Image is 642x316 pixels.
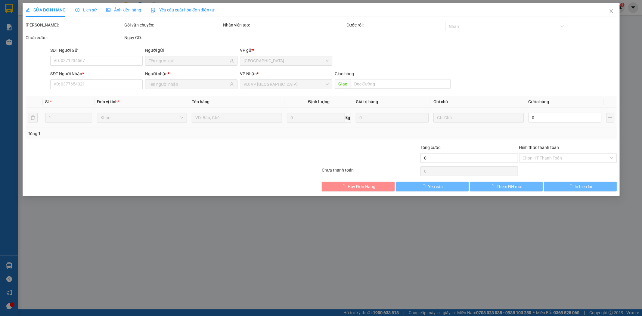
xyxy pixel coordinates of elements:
h2: VP Nhận: Hải Dương [32,35,145,73]
span: loading [421,184,428,188]
span: kg [345,113,351,122]
b: [DOMAIN_NAME] [80,5,145,15]
input: 0 [356,113,429,122]
span: Yêu cầu [428,183,443,190]
div: Chưa thanh toán [321,167,420,177]
span: VP Nhận [240,71,257,76]
button: Close [603,3,619,20]
div: Chưa cước : [26,34,123,41]
div: Cước rồi : [346,22,444,28]
h2: DLT1510250001 [3,35,50,45]
span: user [230,59,234,63]
span: Tên hàng [192,99,209,104]
span: Đà Lạt [243,56,329,65]
span: Lịch sử [75,8,97,12]
span: SỬA ĐƠN HÀNG [26,8,66,12]
span: Thêm ĐH mới [497,183,522,190]
button: In biên lai [544,182,616,191]
button: Yêu cầu [395,182,468,191]
input: Tên người nhận [149,81,228,88]
div: Ngày GD: [124,34,222,41]
button: Thêm ĐH mới [470,182,542,191]
span: loading [341,184,347,188]
img: icon [151,8,156,13]
div: VP gửi [240,47,332,54]
span: Cước hàng [528,99,549,104]
label: Hình thức thanh toán [519,145,559,150]
input: Dọc đường [350,79,451,89]
div: SĐT Người Nhận [50,70,143,77]
div: Người nhận [145,70,237,77]
button: delete [28,113,38,122]
div: Tổng: 1 [28,130,248,137]
span: picture [106,8,110,12]
span: Yêu cầu xuất hóa đơn điện tử [151,8,214,12]
input: Tên người gửi [149,57,228,64]
button: plus [606,113,614,122]
div: Gói vận chuyển: [124,22,222,28]
span: Định lượng [308,99,330,104]
th: Ghi chú [431,96,526,108]
span: Tổng cước [420,145,440,150]
div: Nhân viên tạo: [223,22,345,28]
span: In biên lai [575,183,592,190]
button: Hủy Đơn Hàng [322,182,395,191]
span: user [230,82,234,86]
span: Giao [334,79,350,89]
span: Ảnh kiện hàng [106,8,141,12]
div: [PERSON_NAME]: [26,22,123,28]
span: Giao hàng [334,71,354,76]
span: close [609,9,613,14]
span: SL [45,99,50,104]
span: edit [26,8,30,12]
span: Giá trị hàng [356,99,378,104]
input: VD: Bàn, Ghế [192,113,282,122]
span: Hủy Đơn Hàng [347,183,375,190]
span: Khác [101,113,183,122]
span: loading [568,184,575,188]
span: loading [490,184,497,188]
div: Người gửi [145,47,237,54]
b: Công ty TNHH [PERSON_NAME] [25,8,90,31]
span: clock-circle [75,8,79,12]
span: Đơn vị tính [97,99,119,104]
input: Ghi Chú [433,113,523,122]
div: SĐT Người Gửi [50,47,143,54]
